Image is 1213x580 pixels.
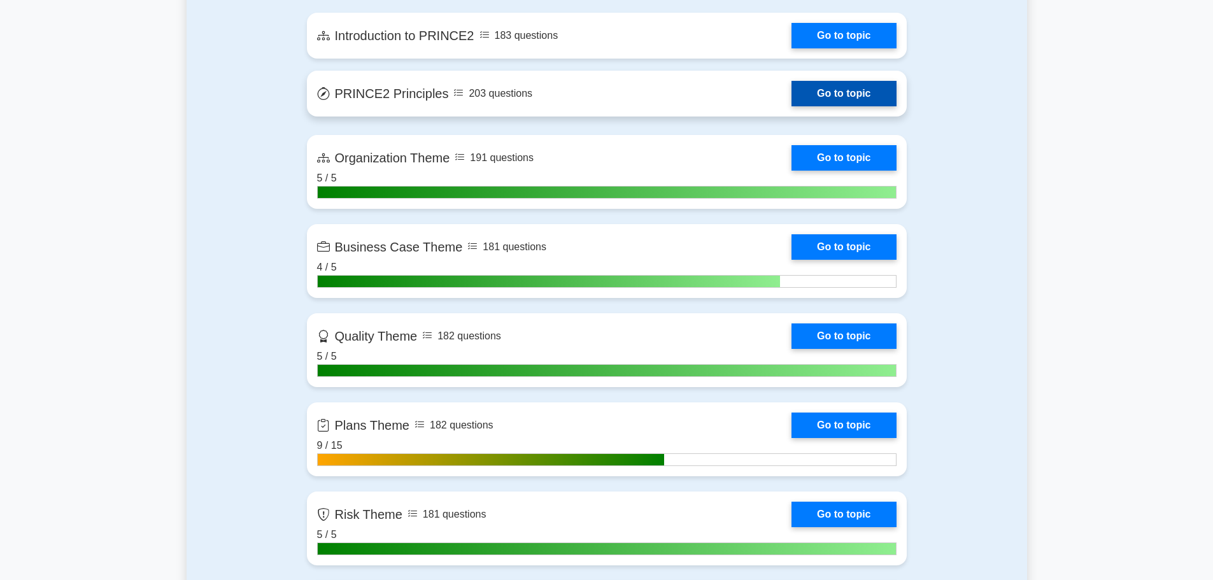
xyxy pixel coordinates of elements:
[791,145,896,171] a: Go to topic
[791,23,896,48] a: Go to topic
[791,413,896,438] a: Go to topic
[791,234,896,260] a: Go to topic
[791,502,896,527] a: Go to topic
[791,81,896,106] a: Go to topic
[791,323,896,349] a: Go to topic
